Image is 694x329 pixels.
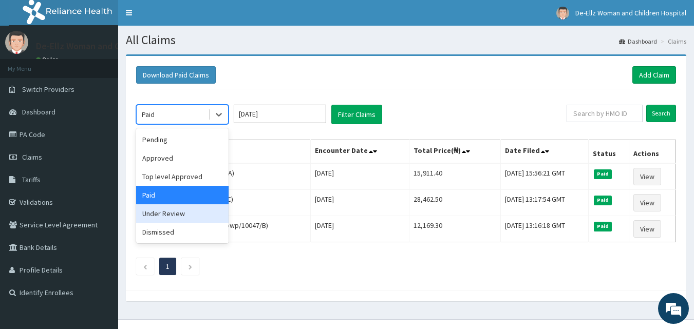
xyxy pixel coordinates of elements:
th: Status [588,140,629,164]
span: Tariffs [22,175,41,184]
td: [DATE] 15:56:21 GMT [500,163,588,190]
a: Add Claim [632,66,676,84]
a: Dashboard [619,37,657,46]
span: We're online! [60,99,142,203]
img: User Image [556,7,569,20]
div: Pending [136,130,229,149]
input: Select Month and Year [234,105,326,123]
div: Approved [136,149,229,167]
button: Download Paid Claims [136,66,216,84]
th: Actions [629,140,676,164]
h1: All Claims [126,33,686,47]
li: Claims [658,37,686,46]
td: 12,169.30 [409,216,500,242]
span: Paid [594,222,612,231]
span: Claims [22,152,42,162]
div: Chat with us now [53,57,173,71]
div: Dismissed [136,223,229,241]
span: Dashboard [22,107,55,117]
a: View [633,194,661,211]
span: De-Ellz Woman and Children Hospital [575,8,686,17]
td: [DATE] 13:16:18 GMT [500,216,588,242]
input: Search [646,105,676,122]
button: Filter Claims [331,105,382,124]
img: d_794563401_company_1708531726252_794563401 [19,51,42,77]
a: Online [36,56,61,63]
span: Paid [594,196,612,205]
span: Switch Providers [22,85,74,94]
th: Total Price(₦) [409,140,500,164]
p: De-Ellz Woman and Children Hospital [36,42,184,51]
textarea: Type your message and hit 'Enter' [5,220,196,256]
img: User Image [5,31,28,54]
div: Under Review [136,204,229,223]
a: Next page [188,262,193,271]
td: 28,462.50 [409,190,500,216]
a: View [633,220,661,238]
div: Paid [136,186,229,204]
a: View [633,168,661,185]
th: Date Filed [500,140,588,164]
a: Previous page [143,262,147,271]
td: [DATE] [310,216,409,242]
td: [DATE] [310,163,409,190]
div: Minimize live chat window [168,5,193,30]
td: [DATE] 13:17:54 GMT [500,190,588,216]
div: Top level Approved [136,167,229,186]
a: Page 1 is your current page [166,262,170,271]
td: 15,911.40 [409,163,500,190]
td: [DATE] [310,190,409,216]
span: Paid [594,169,612,179]
input: Search by HMO ID [567,105,643,122]
th: Encounter Date [310,140,409,164]
div: Paid [142,109,155,120]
